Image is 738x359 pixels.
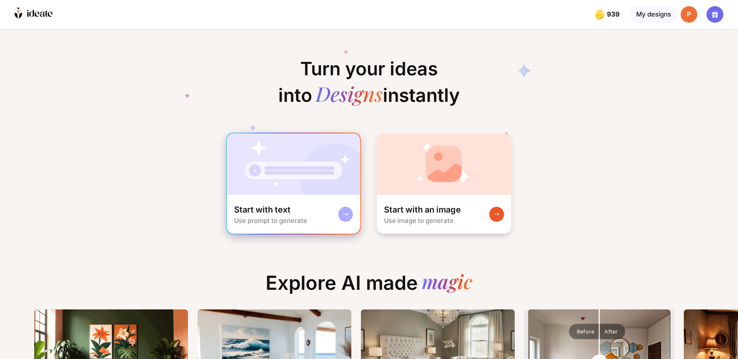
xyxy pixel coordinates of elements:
[630,6,677,23] div: My designs
[384,217,454,224] div: Use image to generate
[234,204,291,215] div: Start with text
[234,217,307,224] div: Use prompt to generate
[681,6,697,23] div: P
[377,133,512,195] img: startWithImageCardBg.jpg
[227,133,361,195] img: startWithTextCardBg.jpg
[258,271,480,302] div: Explore AI made
[607,11,621,18] span: 939
[384,204,461,215] div: Start with an image
[422,271,472,294] div: magic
